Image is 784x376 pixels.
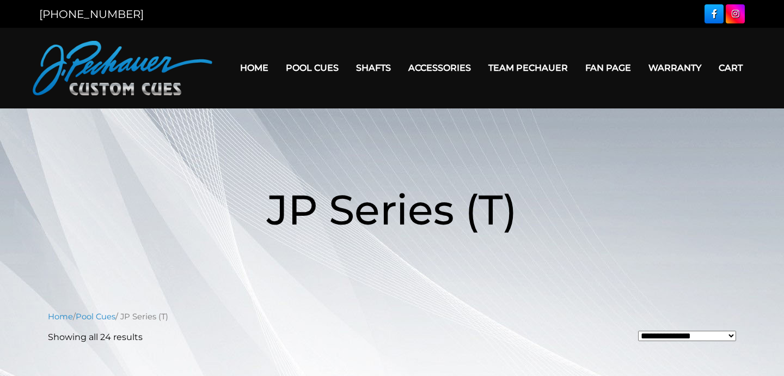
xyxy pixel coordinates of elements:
[48,331,143,344] p: Showing all 24 results
[577,54,640,82] a: Fan Page
[277,54,347,82] a: Pool Cues
[76,312,115,322] a: Pool Cues
[33,41,212,95] img: Pechauer Custom Cues
[710,54,751,82] a: Cart
[231,54,277,82] a: Home
[638,331,736,341] select: Shop order
[267,184,517,235] span: JP Series (T)
[480,54,577,82] a: Team Pechauer
[347,54,400,82] a: Shafts
[640,54,710,82] a: Warranty
[400,54,480,82] a: Accessories
[48,311,736,323] nav: Breadcrumb
[48,312,73,322] a: Home
[39,8,144,21] a: [PHONE_NUMBER]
